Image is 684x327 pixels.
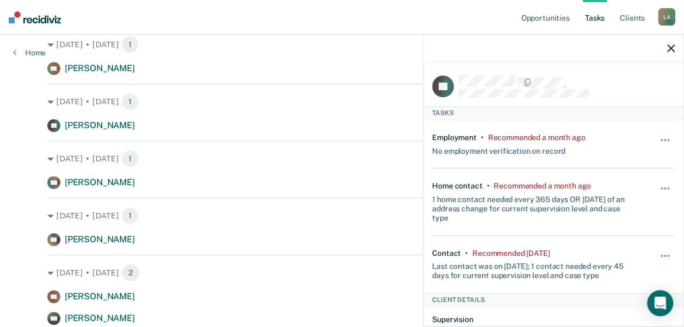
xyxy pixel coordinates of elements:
div: Contact [432,249,461,258]
span: [PERSON_NAME] [65,291,135,301]
div: [DATE] • [DATE] [47,264,637,281]
img: Recidiviz [9,11,61,23]
div: Tasks [423,106,683,120]
div: [DATE] • [DATE] [47,150,637,167]
span: 1 [121,150,139,167]
div: No employment verification on record [432,142,565,156]
span: [PERSON_NAME] [65,120,135,130]
span: [PERSON_NAME] [65,177,135,187]
div: Home contact [432,181,482,191]
span: 1 [121,207,139,224]
div: Last contact was on [DATE]; 1 contact needed every 45 days for current supervision level and case... [432,257,634,280]
span: 1 [121,36,139,53]
div: 1 home contact needed every 365 days OR [DATE] of an address change for current supervision level... [432,191,634,222]
div: • [486,181,489,191]
div: Recommended a month ago [494,181,591,191]
span: 1 [121,93,139,110]
span: [PERSON_NAME] [65,313,135,323]
div: Recommended a month ago [488,133,585,142]
div: [DATE] • [DATE] [47,36,637,53]
span: [PERSON_NAME] [65,63,135,73]
div: Recommended 2 days ago [472,249,550,258]
span: [PERSON_NAME] [65,234,135,244]
dt: Supervision [432,315,675,324]
span: 2 [121,264,140,281]
div: • [481,133,484,142]
div: [DATE] • [DATE] [47,93,637,110]
div: [DATE] • [DATE] [47,207,637,224]
a: Home [13,48,46,58]
div: L A [658,8,675,26]
div: • [465,249,468,258]
div: Client Details [423,293,683,306]
div: Open Intercom Messenger [647,290,673,316]
div: Employment [432,133,477,142]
